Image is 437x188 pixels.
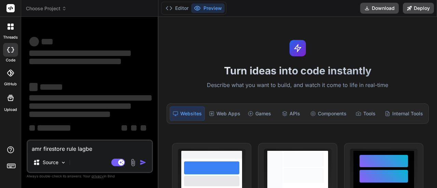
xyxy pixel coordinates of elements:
[91,174,104,178] span: privacy
[42,39,53,44] span: ‌
[29,103,131,109] span: ‌
[129,159,137,167] img: attachment
[131,125,137,131] span: ‌
[163,3,191,13] button: Editor
[403,3,434,14] button: Deploy
[38,125,70,131] span: ‌
[308,106,349,121] div: Components
[163,81,433,90] p: Describe what you want to build, and watch it come to life in real-time
[29,125,35,131] span: ‌
[3,34,18,40] label: threads
[29,50,131,56] span: ‌
[244,106,274,121] div: Games
[191,3,225,13] button: Preview
[4,107,17,113] label: Upload
[163,64,433,77] h1: Turn ideas into code instantly
[29,83,38,91] span: ‌
[122,125,127,131] span: ‌
[170,106,205,121] div: Websites
[140,159,146,166] img: icon
[29,112,110,117] span: ‌
[276,106,306,121] div: APIs
[4,81,17,87] label: GitHub
[26,5,67,12] span: Choose Project
[382,106,426,121] div: Internal Tools
[28,141,152,153] textarea: amr firestore rule lagbe
[29,37,39,46] span: ‌
[6,57,15,63] label: code
[40,84,62,90] span: ‌
[27,173,153,179] p: Always double-check its answers. Your in Bind
[141,125,146,131] span: ‌
[60,160,66,165] img: Pick Models
[29,59,121,64] span: ‌
[29,95,152,101] span: ‌
[360,3,399,14] button: Download
[351,106,381,121] div: Tools
[206,106,243,121] div: Web Apps
[43,159,58,166] p: Source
